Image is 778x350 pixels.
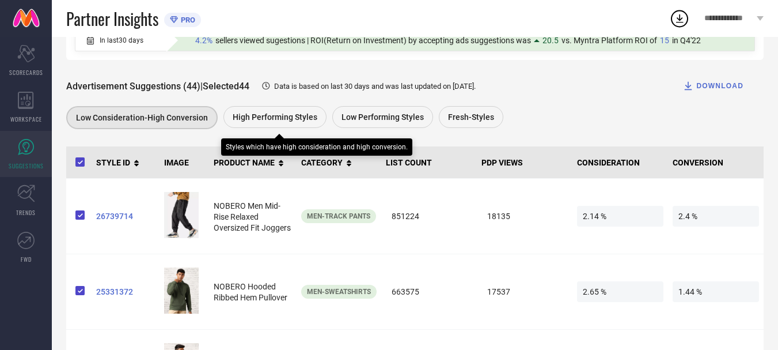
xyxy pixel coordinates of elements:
button: DOWNLOAD [668,74,758,97]
span: In last 30 days [100,36,143,44]
span: 2.14 % [577,206,663,227]
th: CONSIDERATION [572,146,668,179]
img: 36f95bb7-e097-4e86-afab-62455305c1de1716265956707-NOBERO-Men-Mid-Rise-Relaxed-Oversized-Fit-Jogge... [164,192,199,238]
span: 1.44 % [673,281,759,302]
span: Low Consideration-High Conversion [76,113,208,122]
span: vs. Myntra Platform ROI of [561,36,657,45]
th: LIST COUNT [381,146,477,179]
img: d915aa8e-06be-4e12-a5b2-7b8654dc1b401696489811430NOBEROMenOliveGreenHoodedSweatshirt1.jpg [164,268,199,314]
span: TRENDS [16,208,36,217]
span: Men-Track Pants [307,212,370,220]
span: Low Performing Styles [341,112,424,122]
th: PRODUCT NAME [209,146,297,179]
span: sellers viewed sugestions | ROI(Return on Investment) by accepting ads suggestions was [215,36,531,45]
span: PRO [178,16,195,24]
span: SCORECARDS [9,68,43,77]
span: in Q4'22 [672,36,701,45]
span: | [200,81,203,92]
span: 851224 [386,206,472,227]
span: SUGGESTIONS [9,161,44,170]
span: NOBERO Hooded Ribbed Hem Pullover [214,282,287,302]
a: 25331372 [96,287,155,296]
span: Selected 44 [203,81,249,92]
div: Styles which have high consideration and high conversion. [226,143,408,151]
th: CONVERSION [668,146,764,179]
span: 663575 [386,281,472,302]
span: FWD [21,255,32,264]
a: 26739714 [96,212,155,221]
span: Advertisement Suggestions (44) [66,81,200,92]
span: 4.2% [195,36,212,45]
span: WORKSPACE [10,115,42,123]
span: NOBERO Men Mid-Rise Relaxed Oversized Fit Joggers [214,201,291,232]
span: 2.65 % [577,281,663,302]
span: 17537 [481,281,568,302]
span: 20.5 [542,36,559,45]
span: Partner Insights [66,7,158,31]
div: DOWNLOAD [682,80,743,92]
th: IMAGE [160,146,209,179]
span: High Performing Styles [233,112,317,122]
th: CATEGORY [297,146,381,179]
div: Percentage of sellers who have viewed suggestions for the current Insight Type [189,33,707,48]
div: Open download list [669,8,690,29]
span: 18135 [481,206,568,227]
span: Data is based on last 30 days and was last updated on [DATE] . [274,82,476,91]
span: Fresh-Styles [448,112,494,122]
span: Men-Sweatshirts [307,288,371,296]
th: PDP VIEWS [477,146,572,179]
span: 15 [660,36,669,45]
span: 2.4 % [673,206,759,227]
th: STYLE ID [92,146,160,179]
